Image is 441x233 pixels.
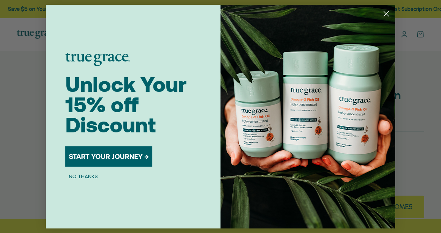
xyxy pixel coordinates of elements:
button: Close dialog [380,8,392,20]
span: Unlock Your 15% off Discount [65,72,187,137]
img: logo placeholder [65,53,130,66]
button: START YOUR JOURNEY → [65,146,152,167]
button: NO THANKS [65,172,101,181]
img: 098727d5-50f8-4f9b-9554-844bb8da1403.jpeg [220,5,395,228]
